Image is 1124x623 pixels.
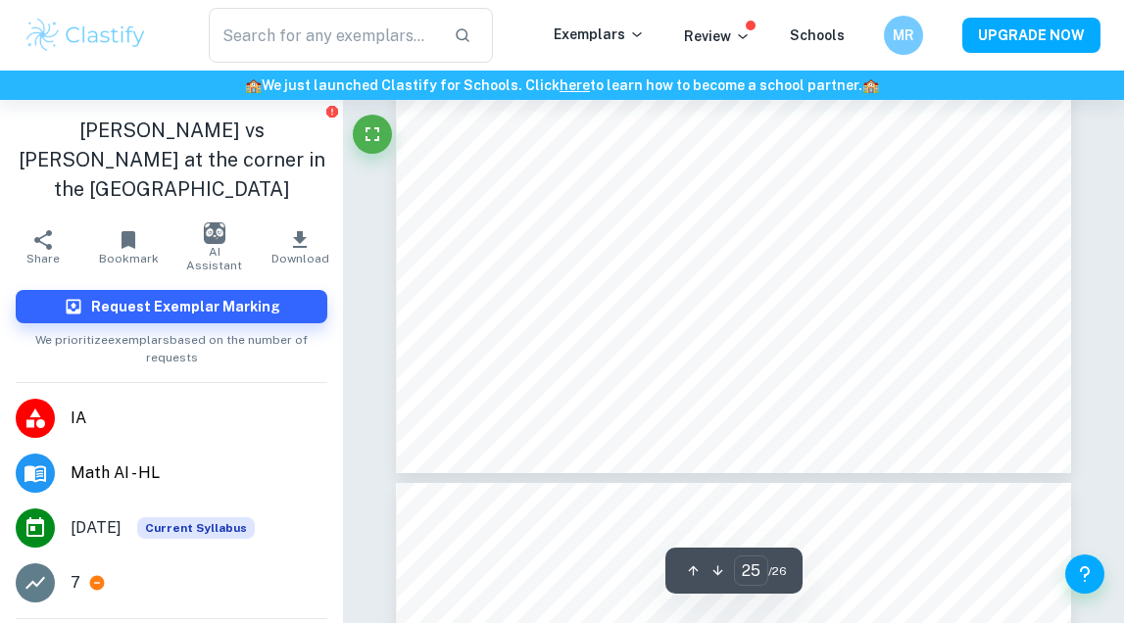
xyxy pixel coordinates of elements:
span: Current Syllabus [137,517,255,539]
span: We prioritize exemplars based on the number of requests [16,323,327,366]
img: Clastify logo [24,16,148,55]
button: Help and Feedback [1065,554,1104,594]
h6: MR [893,24,915,46]
h6: We just launched Clastify for Schools. Click to learn how to become a school partner. [4,74,1120,96]
button: Bookmark [86,219,172,274]
span: 🏫 [862,77,879,93]
button: UPGRADE NOW [962,18,1100,53]
span: / 26 [768,562,787,580]
button: Fullscreen [353,115,392,154]
div: This exemplar is based on the current syllabus. Feel free to refer to it for inspiration/ideas wh... [137,517,255,539]
button: Download [258,219,344,274]
button: Request Exemplar Marking [16,290,327,323]
button: Report issue [324,104,339,119]
span: Math AI - HL [71,461,327,485]
span: Bookmark [99,252,159,265]
span: [DATE] [71,516,122,540]
button: AI Assistant [171,219,258,274]
h6: Request Exemplar Marking [91,296,280,317]
a: here [560,77,590,93]
input: Search for any exemplars... [209,8,438,63]
button: MR [884,16,923,55]
span: Share [26,252,60,265]
span: Download [271,252,329,265]
span: 🏫 [245,77,262,93]
a: Schools [790,27,845,43]
p: Exemplars [554,24,645,45]
p: Review [684,25,751,47]
img: AI Assistant [204,222,225,244]
p: 7 [71,571,80,595]
span: IA [71,407,327,430]
span: AI Assistant [183,245,246,272]
h1: [PERSON_NAME] vs [PERSON_NAME] at the corner in the [GEOGRAPHIC_DATA] [16,116,327,204]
